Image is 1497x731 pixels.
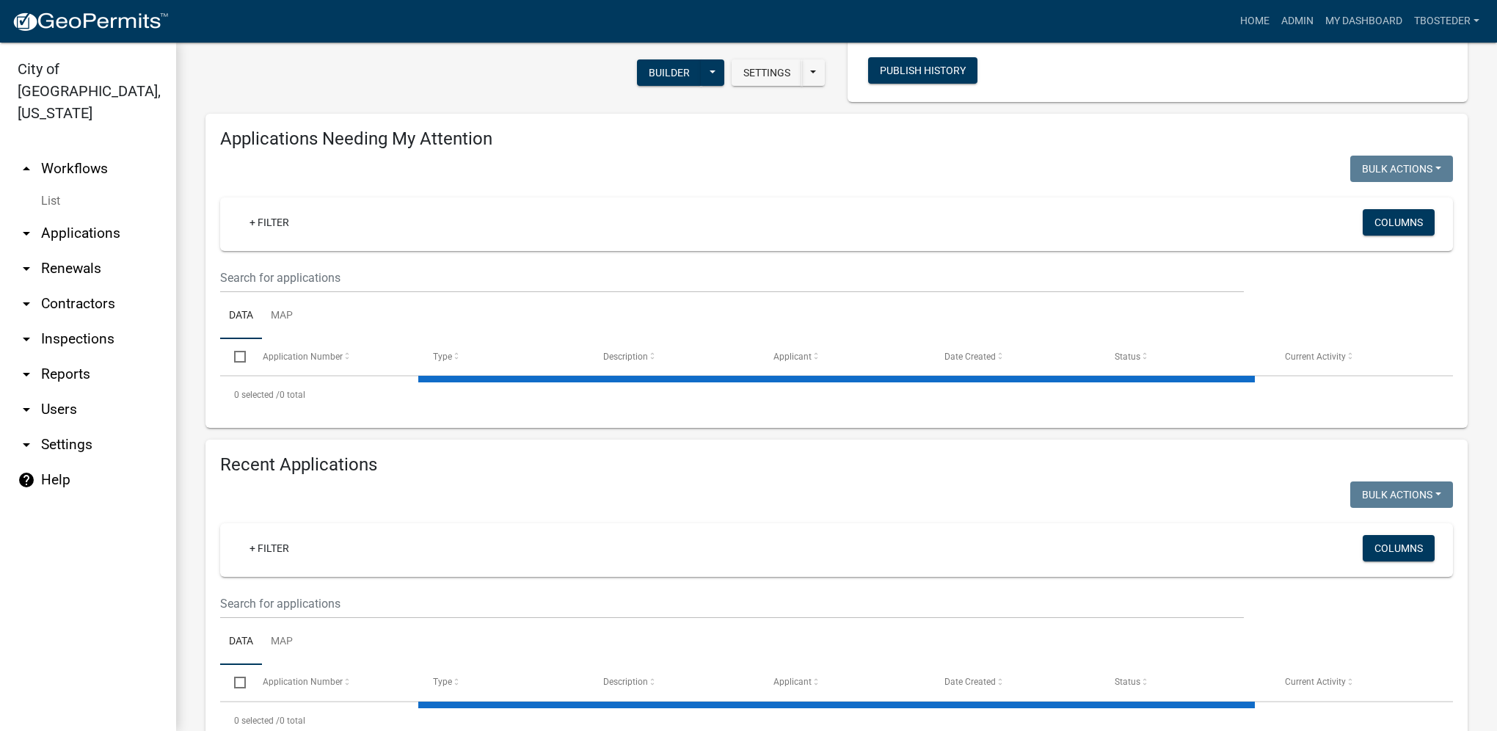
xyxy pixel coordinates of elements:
[868,57,977,84] button: Publish History
[18,160,35,178] i: arrow_drop_up
[1350,481,1453,508] button: Bulk Actions
[263,352,343,362] span: Application Number
[18,401,35,418] i: arrow_drop_down
[1285,677,1346,687] span: Current Activity
[930,339,1100,374] datatable-header-cell: Date Created
[238,209,301,236] a: + Filter
[18,436,35,454] i: arrow_drop_down
[433,352,452,362] span: Type
[603,677,648,687] span: Description
[18,295,35,313] i: arrow_drop_down
[773,677,812,687] span: Applicant
[220,263,1244,293] input: Search for applications
[248,665,418,700] datatable-header-cell: Application Number
[220,589,1244,619] input: Search for applications
[18,225,35,242] i: arrow_drop_down
[220,454,1453,476] h4: Recent Applications
[234,716,280,726] span: 0 selected /
[637,59,702,86] button: Builder
[262,619,302,666] a: Map
[220,128,1453,150] h4: Applications Needing My Attention
[1115,677,1140,687] span: Status
[944,677,996,687] span: Date Created
[220,377,1453,413] div: 0 total
[1363,535,1435,561] button: Columns
[1271,665,1441,700] datatable-header-cell: Current Activity
[220,293,262,340] a: Data
[419,665,589,700] datatable-header-cell: Type
[930,665,1100,700] datatable-header-cell: Date Created
[238,535,301,561] a: + Filter
[1350,156,1453,182] button: Bulk Actions
[1408,7,1485,35] a: tbosteder
[18,365,35,383] i: arrow_drop_down
[1101,339,1271,374] datatable-header-cell: Status
[262,293,302,340] a: Map
[1285,352,1346,362] span: Current Activity
[1363,209,1435,236] button: Columns
[944,352,996,362] span: Date Created
[1271,339,1441,374] datatable-header-cell: Current Activity
[760,339,930,374] datatable-header-cell: Applicant
[1275,7,1319,35] a: Admin
[1101,665,1271,700] datatable-header-cell: Status
[18,260,35,277] i: arrow_drop_down
[868,66,977,78] wm-modal-confirm: Workflow Publish History
[18,330,35,348] i: arrow_drop_down
[773,352,812,362] span: Applicant
[234,390,280,400] span: 0 selected /
[589,339,760,374] datatable-header-cell: Description
[1234,7,1275,35] a: Home
[433,677,452,687] span: Type
[220,339,248,374] datatable-header-cell: Select
[760,665,930,700] datatable-header-cell: Applicant
[220,665,248,700] datatable-header-cell: Select
[263,677,343,687] span: Application Number
[220,619,262,666] a: Data
[1319,7,1408,35] a: My Dashboard
[1115,352,1140,362] span: Status
[18,471,35,489] i: help
[603,352,648,362] span: Description
[589,665,760,700] datatable-header-cell: Description
[732,59,802,86] button: Settings
[248,339,418,374] datatable-header-cell: Application Number
[419,339,589,374] datatable-header-cell: Type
